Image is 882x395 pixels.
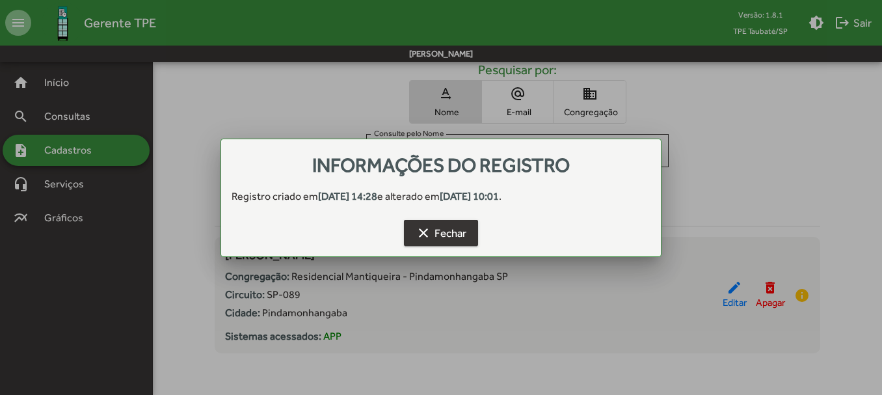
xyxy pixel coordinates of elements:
span: Fechar [416,221,466,245]
div: Registro criado em e alterado em . [221,189,661,204]
button: Fechar [404,220,478,246]
span: Informações do registro [312,154,570,176]
strong: [DATE] 10:01 [440,190,499,202]
mat-icon: clear [416,225,431,241]
strong: [DATE] 14:28 [318,190,377,202]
